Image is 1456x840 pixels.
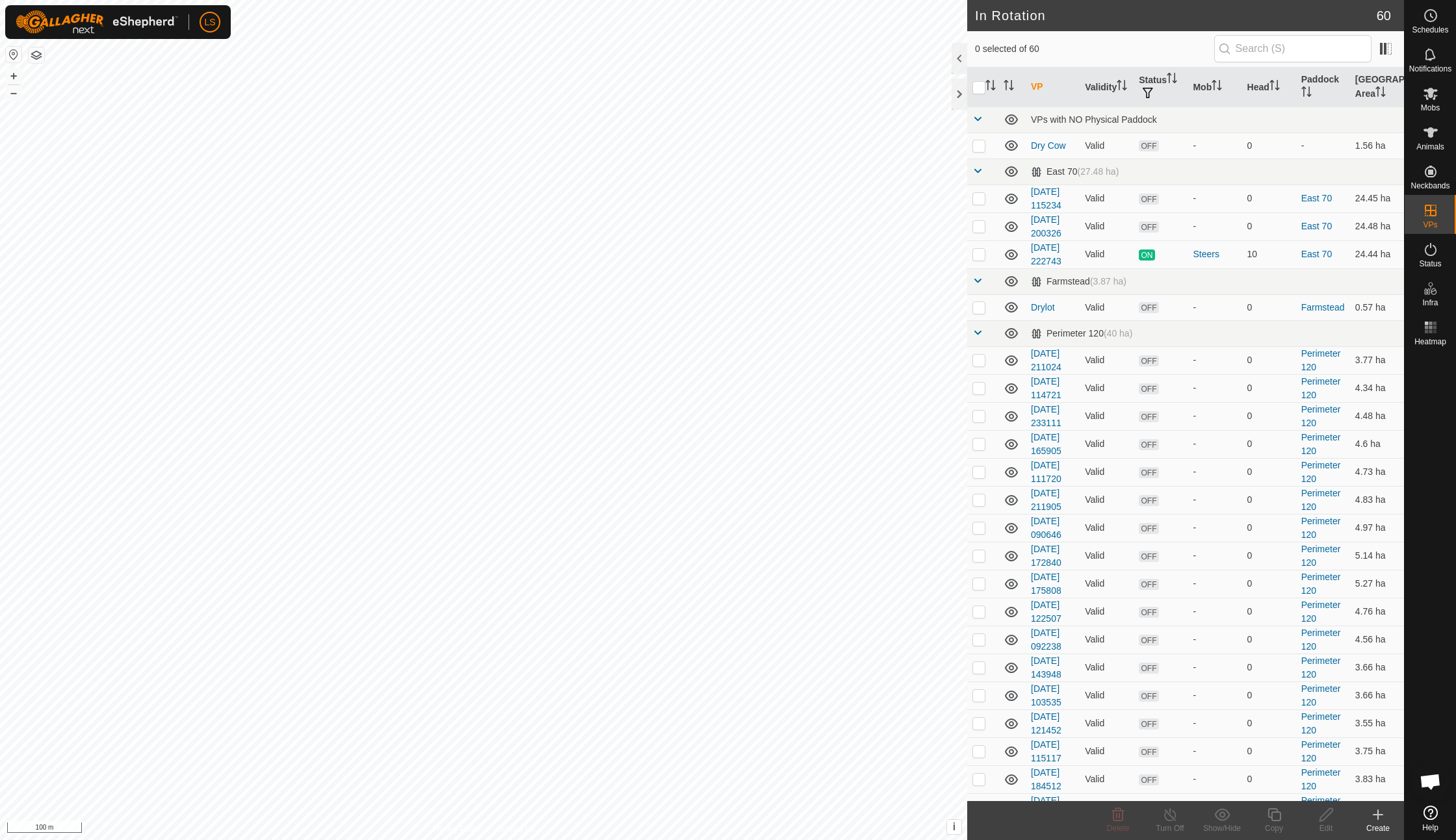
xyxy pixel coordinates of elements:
[1301,767,1341,791] a: Perimeter 120
[1419,260,1441,268] span: Status
[1193,717,1236,730] div: -
[1031,767,1061,791] a: [DATE] 184512
[1350,294,1404,320] td: 0.57 ha
[1167,75,1177,85] p-sorticon: Activate to sort
[1080,240,1134,268] td: Valid
[1301,221,1332,231] a: East 70
[1139,249,1154,261] span: ON
[1350,68,1404,107] th: [GEOGRAPHIC_DATA] Area
[1031,140,1066,151] a: Dry Cow
[1350,542,1404,570] td: 5.14 ha
[1193,220,1236,233] div: -
[1139,607,1158,618] span: OFF
[1301,683,1341,707] a: Perimeter 120
[6,47,21,62] button: Reset Map
[1080,626,1134,654] td: Valid
[1139,302,1158,313] span: OFF
[1242,570,1296,598] td: 0
[1242,185,1296,212] td: 0
[1031,328,1132,339] div: Perimeter 120
[1301,795,1341,819] a: Perimeter 120
[1080,654,1134,681] td: Valid
[1139,579,1158,590] span: OFF
[1350,133,1404,159] td: 1.56 ha
[1080,570,1134,598] td: Valid
[1139,551,1158,562] span: OFF
[1139,691,1158,702] span: OFF
[1193,139,1236,153] div: -
[1350,793,1404,821] td: 3.93 ha
[1350,709,1404,737] td: 3.55 ha
[1242,765,1296,793] td: 0
[1350,598,1404,626] td: 4.76 ha
[1242,346,1296,374] td: 0
[1104,328,1132,338] span: (40 ha)
[1080,765,1134,793] td: Valid
[1242,458,1296,486] td: 0
[1139,495,1158,506] span: OFF
[1031,214,1061,238] a: [DATE] 200326
[1004,82,1014,92] p-sorticon: Activate to sort
[1193,745,1236,758] div: -
[1350,570,1404,598] td: 5.27 ha
[1080,133,1134,159] td: Valid
[1350,626,1404,654] td: 4.56 ha
[497,823,535,835] a: Contact Us
[1377,6,1391,25] span: 60
[1139,411,1158,422] span: OFF
[975,8,1377,23] h2: In Rotation
[1301,628,1341,652] a: Perimeter 120
[1031,711,1061,735] a: [DATE] 121452
[1416,143,1444,151] span: Animals
[1301,516,1341,540] a: Perimeter 120
[1139,383,1158,394] span: OFF
[1350,765,1404,793] td: 3.83 ha
[1117,82,1127,92] p-sorticon: Activate to sort
[1080,68,1134,107] th: Validity
[1193,301,1236,314] div: -
[1139,663,1158,674] span: OFF
[1411,762,1450,801] div: Open chat
[1139,355,1158,366] span: OFF
[1031,302,1055,312] a: Drylot
[1139,719,1158,730] span: OFF
[1242,402,1296,430] td: 0
[1242,542,1296,570] td: 0
[1193,381,1236,395] div: -
[1296,133,1350,159] td: -
[1301,600,1341,624] a: Perimeter 120
[1031,114,1399,125] div: VPs with NO Physical Paddock
[1080,185,1134,212] td: Valid
[1242,709,1296,737] td: 0
[16,10,178,34] img: Gallagher Logo
[1242,681,1296,709] td: 0
[1031,572,1061,596] a: [DATE] 175808
[1212,82,1222,92] p-sorticon: Activate to sort
[204,16,215,29] span: LS
[1412,26,1448,34] span: Schedules
[1080,458,1134,486] td: Valid
[1350,458,1404,486] td: 4.73 ha
[1409,65,1451,73] span: Notifications
[1301,404,1341,428] a: Perimeter 120
[1423,221,1437,229] span: VPs
[1350,486,1404,514] td: 4.83 ha
[1193,248,1236,261] div: Steers
[1031,795,1061,819] a: [DATE] 105038
[1077,166,1119,177] span: (27.48 ha)
[6,85,21,101] button: –
[1193,353,1236,367] div: -
[1242,294,1296,320] td: 0
[1242,598,1296,626] td: 0
[1350,374,1404,402] td: 4.34 ha
[1196,822,1248,834] div: Show/Hide
[1410,182,1449,190] span: Neckbands
[1080,212,1134,240] td: Valid
[1031,376,1061,400] a: [DATE] 114721
[1301,572,1341,596] a: Perimeter 120
[1031,242,1061,266] a: [DATE] 222743
[1031,655,1061,680] a: [DATE] 143948
[1301,544,1341,568] a: Perimeter 120
[1193,493,1236,507] div: -
[1375,88,1386,99] p-sorticon: Activate to sort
